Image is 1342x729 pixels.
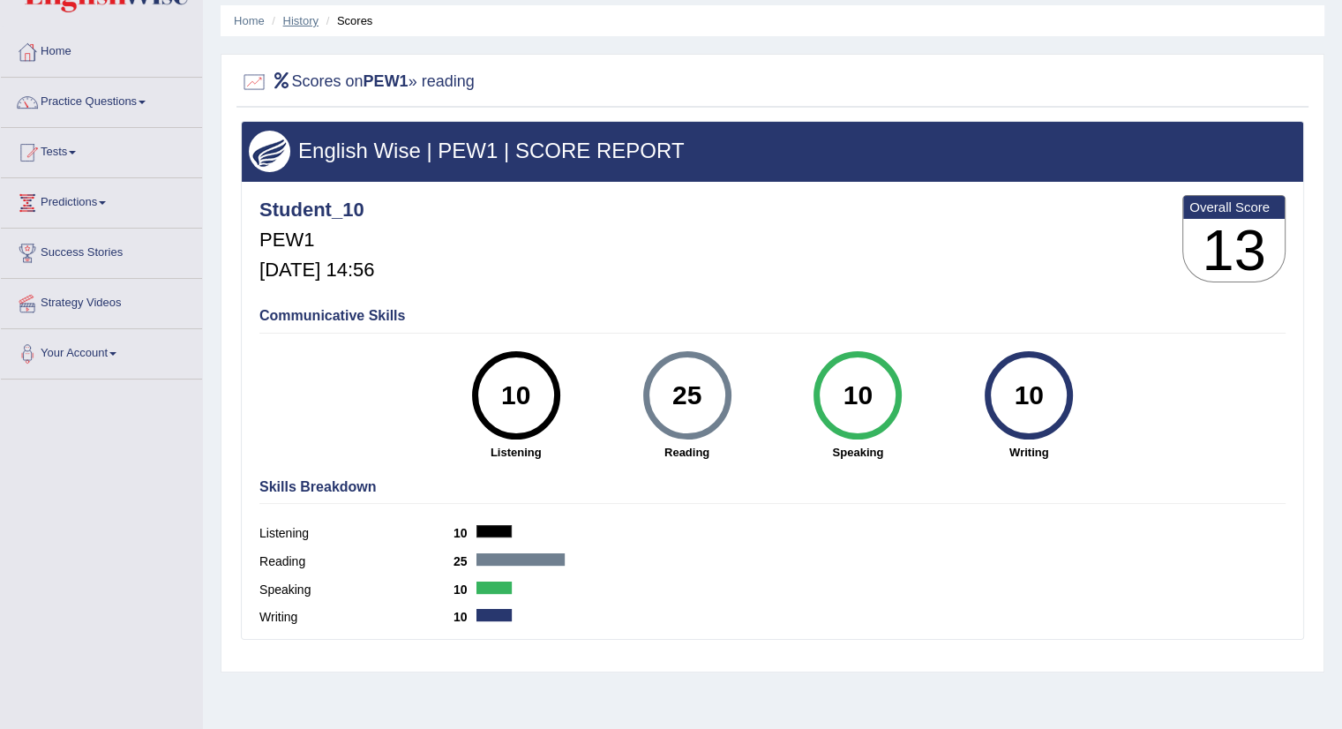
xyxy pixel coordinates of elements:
[259,199,374,221] h4: Student_10
[1,329,202,373] a: Your Account
[259,479,1286,495] h4: Skills Breakdown
[1,178,202,222] a: Predictions
[781,444,934,461] strong: Speaking
[484,358,548,432] div: 10
[655,358,719,432] div: 25
[259,608,454,627] label: Writing
[1,78,202,122] a: Practice Questions
[259,581,454,599] label: Speaking
[439,444,593,461] strong: Listening
[1183,219,1285,282] h3: 13
[1,128,202,172] a: Tests
[1,279,202,323] a: Strategy Videos
[1,27,202,71] a: Home
[1,229,202,273] a: Success Stories
[259,524,454,543] label: Listening
[454,526,476,540] b: 10
[322,12,373,29] li: Scores
[611,444,764,461] strong: Reading
[283,14,319,27] a: History
[249,131,290,172] img: wings.png
[259,308,1286,324] h4: Communicative Skills
[259,552,454,571] label: Reading
[454,610,476,624] b: 10
[454,582,476,597] b: 10
[259,229,374,251] h5: PEW1
[241,69,475,95] h2: Scores on » reading
[234,14,265,27] a: Home
[249,139,1296,162] h3: English Wise | PEW1 | SCORE REPORT
[454,554,476,568] b: 25
[997,358,1061,432] div: 10
[259,259,374,281] h5: [DATE] 14:56
[364,72,409,90] b: PEW1
[826,358,890,432] div: 10
[952,444,1106,461] strong: Writing
[1189,199,1278,214] b: Overall Score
